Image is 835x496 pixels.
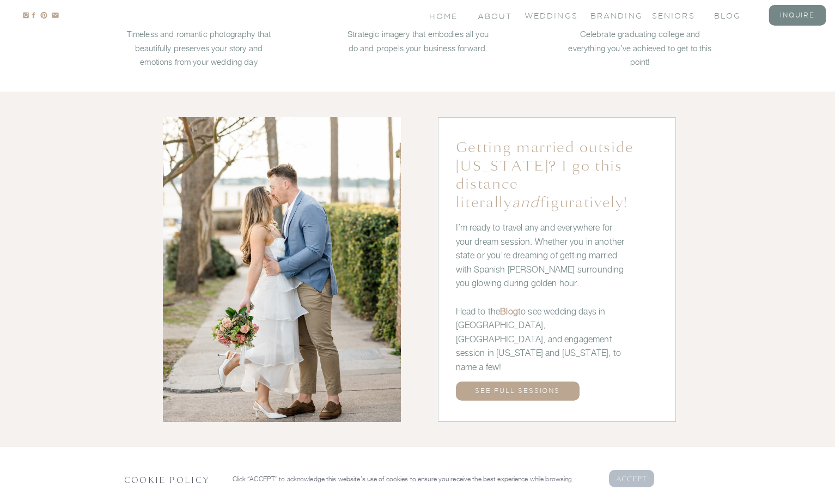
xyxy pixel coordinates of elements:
[500,306,518,317] a: Blog
[346,27,491,53] p: Strategic imagery that embodies all you do and propels your business forward.
[525,10,568,20] a: Weddings
[124,474,215,484] h3: Cookie policy
[590,10,634,20] a: branding
[121,27,277,57] p: Timeless and romantic photography that beautifully preserves your story and emotions from your we...
[561,27,720,61] p: Celebrate graduating college and everything you’ve achieved to get to this point!
[365,1,472,11] a: Brand Photography
[589,1,691,11] a: Senior Photography
[652,10,696,20] a: seniors
[512,193,540,212] i: and
[714,10,758,20] a: blog
[456,386,580,397] a: see full sessions
[478,11,510,20] a: About
[456,138,659,201] h3: Getting married outside [US_STATE]? I go this distance literally figuratively!
[429,11,459,20] a: Home
[776,10,819,20] a: inquire
[233,474,594,484] p: Click “ACCEPT” to acknowledge this website’s use of cookies to ensure you receive the best experi...
[456,221,631,373] p: I’m ready to travel any and everywhere for your dream session. Whether you in another state or yo...
[616,473,648,483] p: AcCEPT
